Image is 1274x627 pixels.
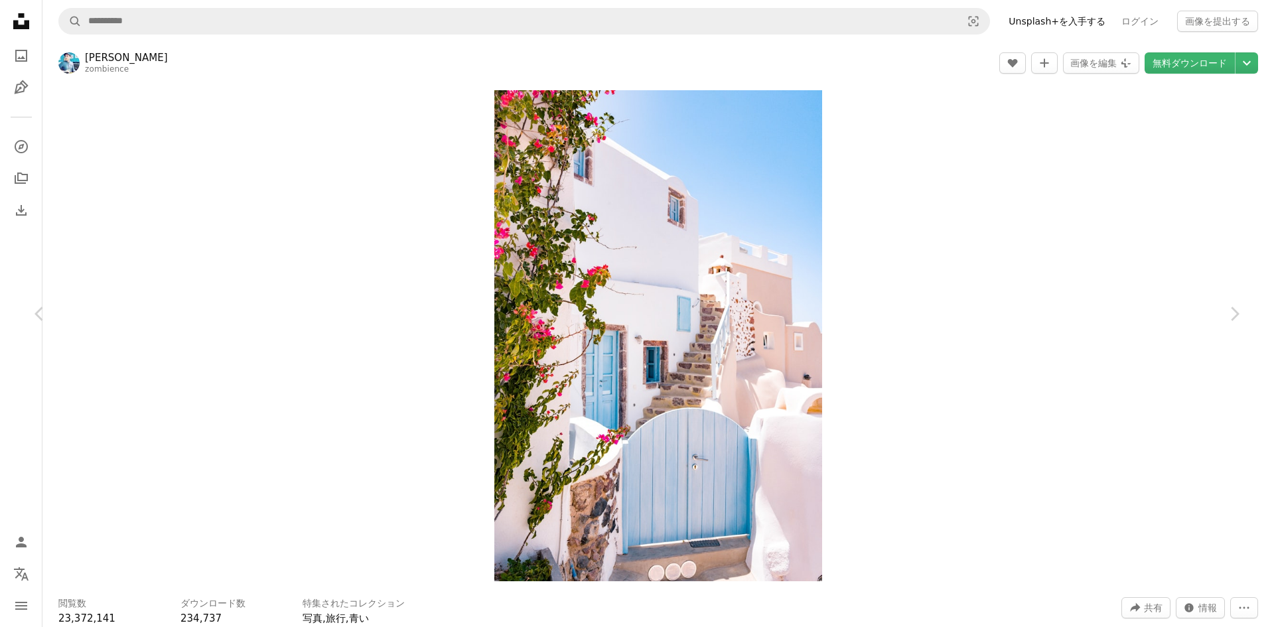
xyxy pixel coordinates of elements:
a: ダウンロード履歴 [8,197,35,224]
h3: 閲覧数 [58,597,86,610]
h3: ダウンロード数 [180,597,246,610]
span: 234,737 [180,612,222,624]
button: このビジュアルを共有する [1121,597,1170,618]
span: , [346,612,349,624]
a: 写真 [8,42,35,69]
button: 言語 [8,561,35,587]
span: 共有 [1144,598,1163,618]
a: zombience [85,64,129,74]
button: いいね！ [999,52,1026,74]
form: サイト内でビジュアルを探す [58,8,990,35]
a: 青い [349,612,369,624]
img: closed blue gate [494,90,821,581]
a: コレクション [8,165,35,192]
a: イラスト [8,74,35,101]
button: Unsplashで検索する [59,9,82,34]
button: その他のアクション [1230,597,1258,618]
a: ログイン / 登録する [8,529,35,555]
img: Ryan Spencerのプロフィールを見る [58,52,80,74]
span: , [322,612,326,624]
a: 次へ [1194,250,1274,378]
button: この画像でズームインする [494,90,821,581]
span: 情報 [1198,598,1217,618]
a: 旅行 [326,612,346,624]
button: メニュー [8,592,35,619]
h3: 特集されたコレクション [303,597,405,610]
a: 写真 [303,612,322,624]
a: [PERSON_NAME] [85,51,168,64]
span: 23,372,141 [58,612,115,624]
a: Unsplash+を入手する [1001,11,1113,32]
a: 探す [8,133,35,160]
button: コレクションに追加する [1031,52,1058,74]
button: この画像に関する統計 [1176,597,1225,618]
button: 画像を編集 [1063,52,1139,74]
button: ダウンロードサイズを選択してください [1236,52,1258,74]
a: 無料ダウンロード [1145,52,1235,74]
button: 画像を提出する [1177,11,1258,32]
button: ビジュアル検索 [957,9,989,34]
a: ログイン [1113,11,1167,32]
